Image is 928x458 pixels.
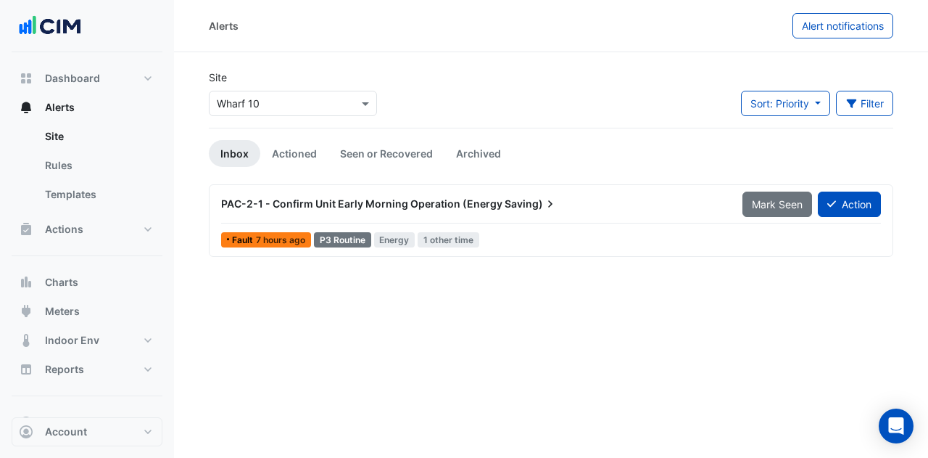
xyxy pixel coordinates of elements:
[19,415,33,430] app-icon: Site Manager
[19,71,33,86] app-icon: Dashboard
[45,362,84,377] span: Reports
[45,425,87,439] span: Account
[33,180,162,209] a: Templates
[19,275,33,290] app-icon: Charts
[12,93,162,122] button: Alerts
[879,409,913,443] div: Open Intercom Messenger
[17,12,83,41] img: Company Logo
[12,355,162,384] button: Reports
[752,198,803,210] span: Mark Seen
[45,100,75,115] span: Alerts
[314,232,371,248] div: P3 Routine
[19,304,33,319] app-icon: Meters
[418,232,479,248] span: 1 other time
[505,197,558,211] span: Saving)
[802,20,884,32] span: Alert notifications
[209,70,227,85] label: Site
[45,333,99,348] span: Indoor Env
[12,122,162,215] div: Alerts
[33,122,162,151] a: Site
[836,91,894,116] button: Filter
[12,417,162,446] button: Account
[221,197,502,210] span: PAC-2-1 - Confirm Unit Early Morning Operation (Energy
[818,192,881,217] button: Action
[12,268,162,297] button: Charts
[209,18,239,33] div: Alerts
[12,297,162,326] button: Meters
[12,408,162,437] button: Site Manager
[45,222,83,237] span: Actions
[45,71,100,86] span: Dashboard
[12,215,162,244] button: Actions
[19,100,33,115] app-icon: Alerts
[256,234,305,245] span: Mon 15-Sep-2025 06:15 AEST
[741,91,830,116] button: Sort: Priority
[19,362,33,377] app-icon: Reports
[328,140,444,167] a: Seen or Recovered
[232,236,256,245] span: Fault
[444,140,513,167] a: Archived
[742,192,812,217] button: Mark Seen
[260,140,328,167] a: Actioned
[209,140,260,167] a: Inbox
[19,333,33,348] app-icon: Indoor Env
[33,151,162,180] a: Rules
[45,304,80,319] span: Meters
[45,415,110,430] span: Site Manager
[45,275,78,290] span: Charts
[750,97,809,110] span: Sort: Priority
[19,222,33,237] app-icon: Actions
[12,64,162,93] button: Dashboard
[12,326,162,355] button: Indoor Env
[374,232,415,248] span: Energy
[792,13,893,38] button: Alert notifications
